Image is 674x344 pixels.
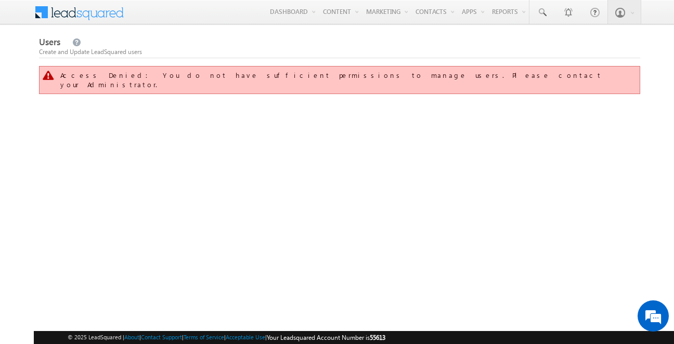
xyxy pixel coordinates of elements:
[267,334,385,341] span: Your Leadsquared Account Number is
[60,71,621,89] div: Access Denied: You do not have sufficient permissions to manage users. Please contact your Admini...
[124,334,139,340] a: About
[184,334,224,340] a: Terms of Service
[141,334,182,340] a: Contact Support
[226,334,265,340] a: Acceptable Use
[68,333,385,342] span: © 2025 LeadSquared | | | | |
[39,36,60,48] span: Users
[39,47,640,57] div: Create and Update LeadSquared users
[370,334,385,341] span: 55613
